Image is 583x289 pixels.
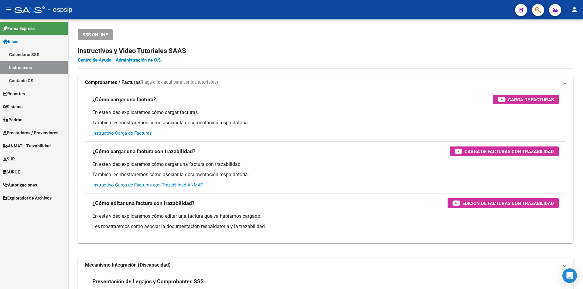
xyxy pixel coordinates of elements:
[3,103,23,110] span: Sistema
[3,156,15,162] span: SUR
[92,277,204,286] h3: Presentación de Legajos y Comprobantes SSS
[78,90,573,243] div: Comprobantes / Facturas(haga click aquí para ver los tutoriales)
[92,109,559,116] p: En este video explicaremos cómo cargar facturas.
[562,268,577,283] div: Open Intercom Messenger
[78,258,573,272] mat-expansion-panel-header: Mecanismo Integración (Discapacidad)
[92,95,156,104] h3: ¿Cómo cargar una factura?
[48,3,72,16] span: - ospsip
[571,6,578,13] mat-icon: person
[92,171,559,178] p: También les mostraremos cómo asociar la documentación respaldatoria.
[3,129,58,136] span: Prestadores / Proveedores
[92,213,559,220] p: En este video explicaremos cómo editar una factura que ya habíamos cargado.
[92,161,559,168] p: En este video explicaremos cómo cargar una factura con trazabilidad.
[450,146,559,156] button: Carga de Facturas con Trazabilidad
[3,195,52,201] span: Explorador de Archivos
[92,199,195,207] h3: ¿Cómo editar una factura con trazabilidad?
[78,45,573,57] h2: Instructivos y Video Tutoriales SAAS
[3,182,37,188] span: Autorizaciones
[78,29,113,40] button: SSS ONLINE
[85,262,171,268] strong: Mecanismo Integración (Discapacidad)
[92,182,203,188] a: Instructivo Carga de Facturas con Trazabilidad ANMAT
[448,198,559,208] button: Edición de Facturas con Trazabilidad
[92,223,559,230] p: Les mostraremos cómo asociar la documentación respaldatoria y la trazabilidad.
[78,75,573,90] mat-expansion-panel-header: Comprobantes / Facturas(haga click aquí para ver los tutoriales)
[78,57,162,63] a: Centro de Ayuda - Administración de O.S.
[3,25,35,32] span: Firma Express
[3,90,25,97] span: Reportes
[3,143,51,149] span: ANMAT - Trazabilidad
[92,130,152,136] a: Instructivo Carga de Facturas
[3,38,19,45] span: Inicio
[462,200,554,207] span: Edición de Facturas con Trazabilidad
[5,6,12,13] mat-icon: menu
[465,148,554,155] span: Carga de Facturas con Trazabilidad
[141,79,218,86] span: (haga click aquí para ver los tutoriales)
[85,79,141,86] strong: Comprobantes / Facturas
[83,32,108,38] span: SSS ONLINE
[92,119,559,126] p: También les mostraremos cómo asociar la documentación respaldatoria.
[493,95,559,104] button: Carga de Facturas
[3,116,22,123] span: Padrón
[508,96,554,103] span: Carga de Facturas
[92,147,196,156] h3: ¿Cómo cargar una factura con trazabilidad?
[3,169,20,175] span: SURGE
